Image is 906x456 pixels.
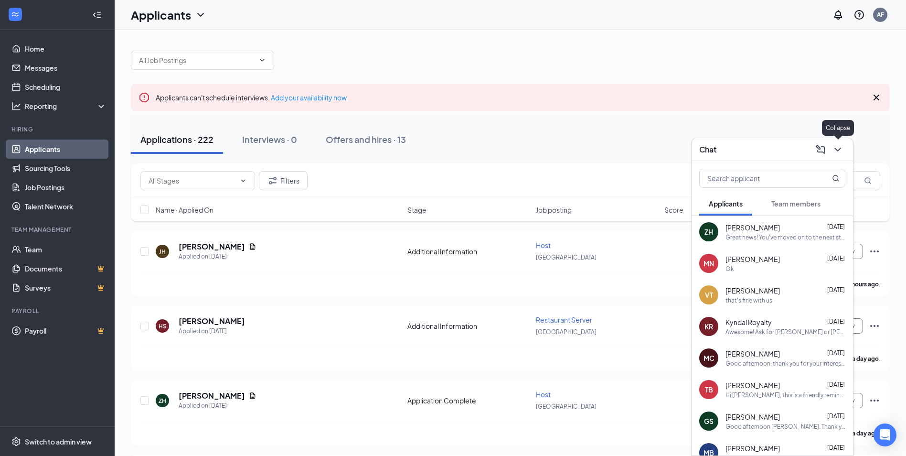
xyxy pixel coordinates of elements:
span: [GEOGRAPHIC_DATA] [536,328,597,336]
a: Add your availability now [271,93,347,102]
span: [GEOGRAPHIC_DATA] [536,254,597,261]
div: Offers and hires · 13 [326,133,406,145]
span: [PERSON_NAME] [725,223,780,232]
div: Payroll [11,307,105,315]
span: Team members [771,199,821,208]
div: Team Management [11,226,105,234]
a: Job Postings [25,178,107,197]
svg: WorkstreamLogo [11,10,20,19]
svg: Ellipses [869,246,880,257]
svg: Collapse [92,10,102,20]
button: Filter Filters [259,171,308,190]
div: MN [703,259,714,268]
span: Stage [407,205,426,215]
div: GS [704,416,714,426]
h5: [PERSON_NAME] [179,241,245,252]
div: Switch to admin view [25,437,92,446]
span: [PERSON_NAME] [725,349,780,358]
div: Reporting [25,101,107,111]
span: [DATE] [827,255,845,262]
b: 19 hours ago [844,281,879,288]
a: DocumentsCrown [25,259,107,278]
a: PayrollCrown [25,321,107,340]
div: Hiring [11,125,105,133]
span: Restaurant Server [536,315,592,324]
svg: Document [249,392,256,400]
svg: ChevronDown [239,177,247,185]
span: [DATE] [827,349,845,357]
span: [PERSON_NAME] [725,254,780,264]
svg: ComposeMessage [815,144,826,155]
span: [PERSON_NAME] [725,412,780,422]
div: ZH [704,227,713,237]
svg: ChevronDown [258,56,266,64]
div: Hi [PERSON_NAME], this is a friendly reminder. To move forward with your application for Restaura... [725,391,845,399]
span: [PERSON_NAME] [725,444,780,453]
div: MC [703,353,714,363]
div: Applications · 222 [140,133,213,145]
div: Applied on [DATE] [179,252,256,261]
svg: Notifications [832,9,844,21]
div: Collapse [822,120,854,136]
div: KR [704,322,713,331]
div: Good afternoon [PERSON_NAME]. Thank you for applying to our [GEOGRAPHIC_DATA] location. Would you... [725,423,845,431]
span: Job posting [536,205,572,215]
div: JH [159,248,166,256]
input: Search applicant [700,169,813,187]
span: [PERSON_NAME] [725,286,780,295]
h5: [PERSON_NAME] [179,316,245,326]
svg: MagnifyingGlass [864,177,872,185]
div: Good afternoon, thank you for your interest in a serving position at our [GEOGRAPHIC_DATA] locati... [725,359,845,368]
svg: Document [249,243,256,250]
div: HS [159,322,167,330]
span: [DATE] [827,444,845,451]
h3: Chat [699,144,716,155]
svg: Ellipses [869,320,880,332]
span: [PERSON_NAME] [725,380,780,390]
div: Interviews · 0 [242,133,297,145]
div: Awesome! Ask for [PERSON_NAME] or [PERSON_NAME] [725,328,845,336]
div: AF [877,11,884,19]
span: Applicants [709,199,743,208]
div: Additional Information [407,247,530,256]
span: Name · Applied On [156,205,213,215]
a: Home [25,39,107,58]
svg: MagnifyingGlass [832,174,840,182]
span: [DATE] [827,286,845,293]
div: Application Complete [407,396,530,405]
span: Kyndal Royalty [725,317,772,327]
a: SurveysCrown [25,278,107,297]
svg: Filter [267,175,278,186]
button: ComposeMessage [813,142,828,157]
h5: [PERSON_NAME] [179,391,245,401]
div: Additional Information [407,321,530,331]
span: Host [536,390,551,399]
a: Messages [25,58,107,77]
a: Sourcing Tools [25,159,107,178]
span: Score [664,205,683,215]
span: Host [536,241,551,250]
div: TB [705,385,713,394]
button: ChevronDown [830,142,845,157]
a: Scheduling [25,77,107,97]
svg: Cross [871,92,882,103]
svg: Ellipses [869,395,880,406]
div: Applied on [DATE] [179,401,256,411]
span: [DATE] [827,381,845,388]
span: [GEOGRAPHIC_DATA] [536,403,597,410]
a: Applicants [25,140,107,159]
svg: Error [139,92,150,103]
a: Talent Network [25,197,107,216]
svg: QuestionInfo [853,9,865,21]
div: Applied on [DATE] [179,326,245,336]
div: Great news! You've moved on to the next stage of the application. We have a few additional questi... [725,233,845,241]
div: that's fine with us [725,296,772,304]
b: a day ago [852,355,879,362]
div: Open Intercom Messenger [874,423,896,446]
svg: Settings [11,437,21,446]
span: Applicants can't schedule interviews. [156,93,347,102]
h1: Applicants [131,7,191,23]
div: ZH [159,397,166,405]
svg: ChevronDown [195,9,206,21]
div: Ok [725,265,734,273]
